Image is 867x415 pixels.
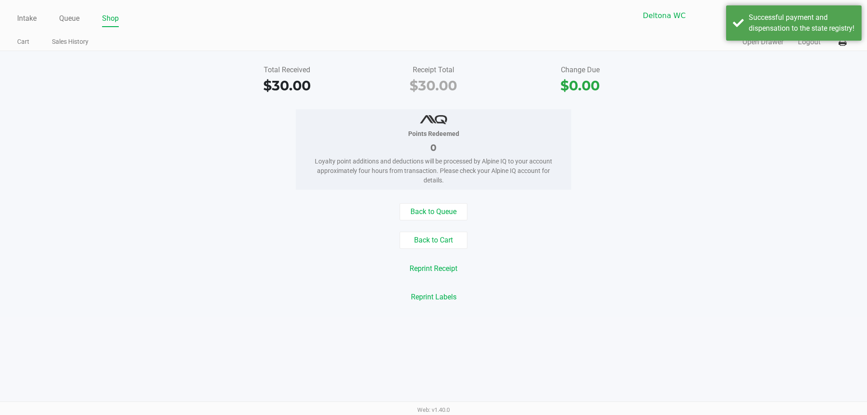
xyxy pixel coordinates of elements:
[400,232,467,249] button: Back to Cart
[405,289,462,306] button: Reprint Labels
[52,36,89,47] a: Sales History
[400,203,467,220] button: Back to Queue
[513,65,647,75] div: Change Due
[17,12,37,25] a: Intake
[798,37,820,47] button: Logout
[220,65,354,75] div: Total Received
[59,12,79,25] a: Queue
[742,37,783,47] button: Open Drawer
[732,5,750,26] button: Select
[309,157,558,185] div: Loyalty point additions and deductions will be processed by Alpine IQ to your account approximate...
[220,75,354,96] div: $30.00
[417,406,450,413] span: Web: v1.40.0
[749,12,855,34] div: Successful payment and dispensation to the state registry!
[643,10,727,21] span: Deltona WC
[513,75,647,96] div: $0.00
[404,260,463,277] button: Reprint Receipt
[17,36,29,47] a: Cart
[367,65,500,75] div: Receipt Total
[367,75,500,96] div: $30.00
[102,12,119,25] a: Shop
[309,141,558,154] div: 0
[309,129,558,139] div: Points Redeemed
